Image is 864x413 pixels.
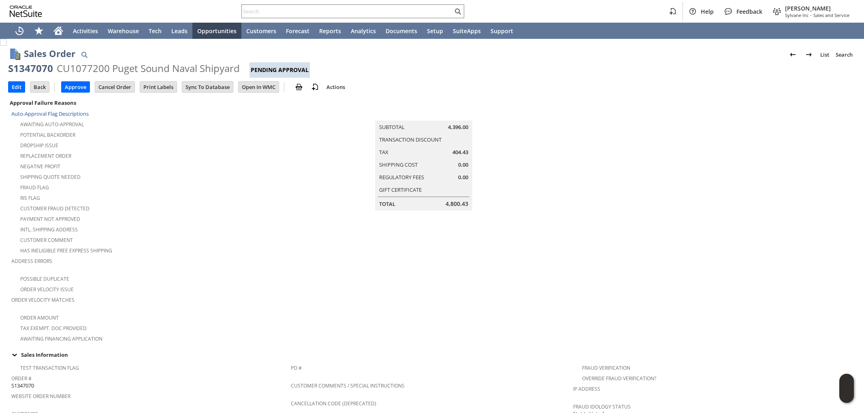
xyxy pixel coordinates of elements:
[422,23,448,39] a: Setup
[286,27,309,35] span: Forecast
[250,62,310,78] div: Pending Approval
[242,6,453,16] input: Search
[171,27,188,35] span: Leads
[458,174,468,181] span: 0.00
[29,23,49,39] div: Shortcuts
[788,50,798,59] img: Previous
[291,364,302,371] a: PO #
[453,6,463,16] svg: Search
[379,161,418,168] a: Shipping Cost
[246,27,276,35] span: Customers
[839,389,854,403] span: Oracle Guided Learning Widget. To move around, please hold and drag
[11,258,52,265] a: Address Errors
[314,23,346,39] a: Reports
[20,314,59,321] a: Order Amount
[458,161,468,169] span: 0.00
[241,23,281,39] a: Customers
[832,48,856,61] a: Search
[20,226,78,233] a: Intl. Shipping Address
[8,97,288,108] div: Approval Failure Reasons
[20,131,75,138] a: Potential Backorder
[20,142,58,149] a: Dropship Issue
[20,335,102,342] a: Awaiting Financing Application
[452,148,468,156] span: 404.43
[453,27,481,35] span: SuiteApps
[8,349,856,360] td: Sales Information
[582,375,656,382] a: Override Fraud Verification?
[11,382,34,390] span: S1347070
[701,8,714,15] span: Help
[486,23,518,39] a: Support
[386,27,417,35] span: Documents
[166,23,192,39] a: Leads
[379,123,405,131] a: Subtotal
[785,12,809,18] span: Sylvane Inc
[310,82,320,92] img: add-record.svg
[182,82,233,92] input: Sync To Database
[582,364,630,371] a: Fraud Verification
[323,83,348,91] a: Actions
[192,23,241,39] a: Opportunities
[319,27,341,35] span: Reports
[573,385,600,392] a: IP Address
[108,27,139,35] span: Warehouse
[20,152,71,159] a: Replacement Order
[20,121,84,128] a: Awaiting Auto-Approval
[813,12,849,18] span: Sales and Service
[804,50,814,59] img: Next
[20,174,81,180] a: Shipping Quote Needed
[375,108,472,121] caption: Summary
[11,297,75,303] a: Order Velocity Matches
[736,8,762,15] span: Feedback
[10,6,42,17] svg: logo
[20,325,87,332] a: Tax Exempt. Doc Provided
[10,23,29,39] a: Recent Records
[351,27,376,35] span: Analytics
[149,27,162,35] span: Tech
[427,27,443,35] span: Setup
[446,200,468,208] span: 4,800.43
[381,23,422,39] a: Documents
[11,393,70,400] a: Website Order Number
[379,200,395,208] a: Total
[11,375,32,382] a: Order #
[30,82,49,92] input: Back
[20,275,69,282] a: Possible Duplicate
[24,47,75,60] h1: Sales Order
[68,23,103,39] a: Activities
[20,237,73,244] a: Customer Comment
[291,382,405,389] a: Customer Comments / Special Instructions
[20,163,60,170] a: Negative Profit
[20,364,79,371] a: Test Transaction Flag
[20,195,40,201] a: RIS flag
[379,148,388,156] a: Tax
[79,50,89,59] img: Quick Find
[810,12,812,18] span: -
[8,349,853,360] div: Sales Information
[281,23,314,39] a: Forecast
[573,403,631,410] a: Fraud Idology Status
[20,216,80,222] a: Payment not approved
[20,286,74,293] a: Order Velocity Issue
[20,205,90,212] a: Customer Fraud Detected
[95,82,134,92] input: Cancel Order
[49,23,68,39] a: Home
[197,27,237,35] span: Opportunities
[239,82,279,92] input: Open In WMC
[785,4,849,12] span: [PERSON_NAME]
[53,26,63,36] svg: Home
[73,27,98,35] span: Activities
[448,123,468,131] span: 4,396.00
[20,184,49,191] a: Fraud Flag
[291,400,376,407] a: Cancellation Code (deprecated)
[11,110,89,117] a: Auto-Approval Flag Descriptions
[379,186,422,193] a: Gift Certificate
[294,82,304,92] img: print.svg
[346,23,381,39] a: Analytics
[379,136,442,143] a: Transaction Discount
[9,82,25,92] input: Edit
[379,174,424,181] a: Regulatory Fees
[15,26,24,36] svg: Recent Records
[8,62,53,75] div: S1347070
[62,82,90,92] input: Approve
